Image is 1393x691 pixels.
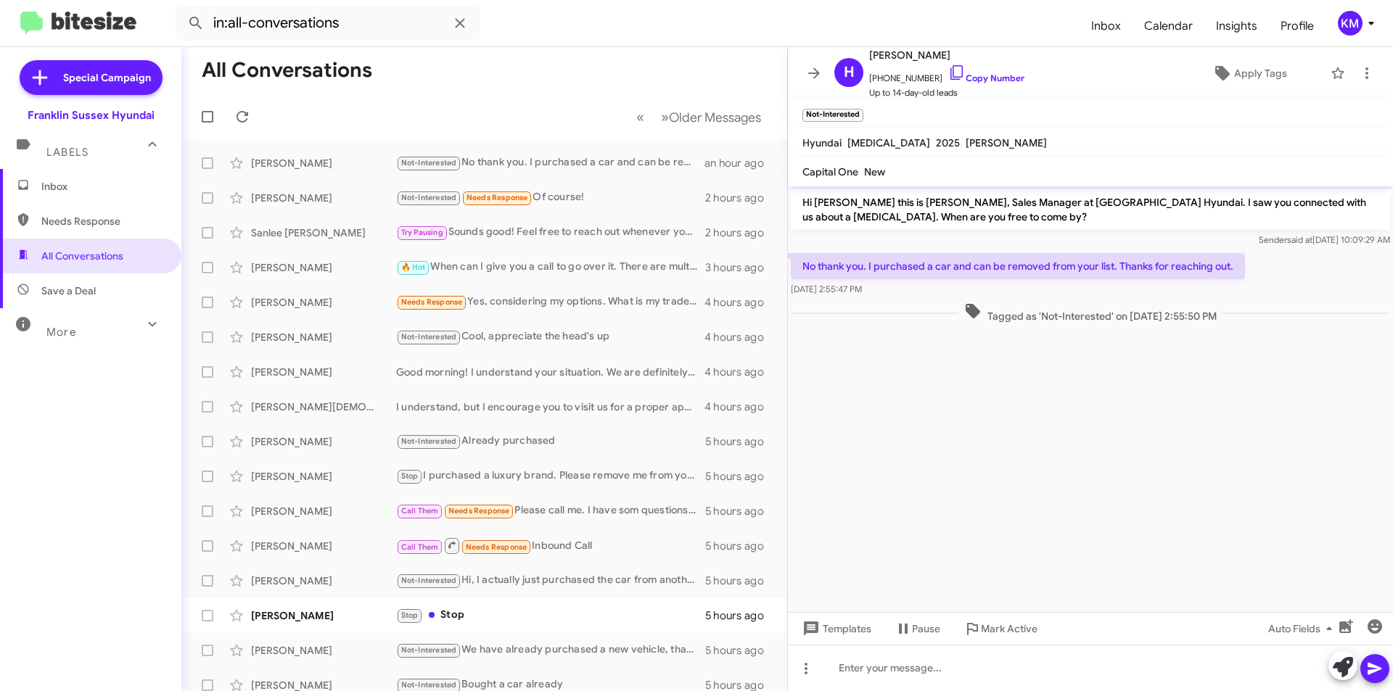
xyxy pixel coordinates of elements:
span: [DATE] 2:55:47 PM [791,284,862,294]
div: I understand, but I encourage you to visit us for a proper appraisal of your Elantra. It ensures ... [396,400,704,414]
div: Sounds good! Feel free to reach out whenever you're ready. Looking forward to hearing from you! [396,224,705,241]
button: Pause [883,616,952,642]
div: Already purchased [396,433,705,450]
span: Not-Interested [401,193,457,202]
div: I purchased a luxury brand. Please remove me from your call list. You had the chance to make a sa... [396,468,705,484]
div: 5 hours ago [705,434,776,449]
div: Stop [396,607,705,624]
button: Next [652,102,770,132]
nav: Page navigation example [628,102,770,132]
div: 2 hours ago [705,225,776,240]
div: [PERSON_NAME] [251,574,396,588]
span: [PERSON_NAME] [966,136,1047,149]
div: Cool, appreciate the head's up [396,328,704,345]
div: When can I give you a call to go over it. There are multiple programs available for it. I wouldn'... [396,259,705,276]
a: Inbox [1080,5,1133,47]
span: More [46,326,76,339]
span: Stop [401,611,419,620]
div: 5 hours ago [705,469,776,484]
span: Hyundai [802,136,842,149]
a: Calendar [1133,5,1204,47]
div: 5 hours ago [705,574,776,588]
div: 2 hours ago [705,191,776,205]
span: Tagged as 'Not-Interested' on [DATE] 2:55:50 PM [958,302,1223,323]
span: [MEDICAL_DATA] [847,136,930,149]
div: Please call me. I have som questions about trim levels. [396,502,705,519]
span: Needs Response [467,193,528,202]
span: [PHONE_NUMBER] [869,64,1024,86]
div: 5 hours ago [705,608,776,623]
span: Mark Active [981,616,1037,642]
span: Up to 14-day-old leads [869,86,1024,100]
span: Auto Fields [1268,616,1338,642]
div: Of course! [396,189,705,206]
span: Older Messages [669,109,761,125]
span: Needs Response [466,542,527,552]
div: [PERSON_NAME] [251,608,396,623]
div: No thank you. I purchased a car and can be removed from your list. Thanks for reaching out. [396,154,704,171]
span: H [844,61,855,84]
button: Mark Active [952,616,1049,642]
span: Labels [46,146,89,159]
span: Not-Interested [401,332,457,342]
a: Insights [1204,5,1269,47]
div: [PERSON_NAME][DEMOGRAPHIC_DATA] [251,400,396,414]
span: 2025 [936,136,960,149]
small: Not-Interested [802,109,863,122]
span: Needs Response [448,506,510,516]
span: Stop [401,471,419,481]
div: Inbound Call [396,537,705,555]
span: All Conversations [41,249,123,263]
span: Apply Tags [1234,60,1287,86]
span: said at [1287,234,1312,245]
span: Call Them [401,542,439,552]
div: [PERSON_NAME] [251,365,396,379]
button: Templates [788,616,883,642]
span: Not-Interested [401,158,457,167]
span: Not-Interested [401,645,457,655]
div: Yes, considering my options. What is my trade in value? [396,294,704,310]
span: Templates [800,616,871,642]
div: We have already purchased a new vehicle, thank you. [396,642,705,658]
span: Try Pausing [401,228,443,237]
div: 3 hours ago [705,260,776,275]
div: [PERSON_NAME] [251,260,396,275]
span: « [636,108,644,126]
div: 4 hours ago [704,400,776,414]
button: KM [1326,11,1377,36]
div: 4 hours ago [704,295,776,310]
p: Hi [PERSON_NAME] this is [PERSON_NAME], Sales Manager at [GEOGRAPHIC_DATA] Hyundai. I saw you con... [791,189,1390,230]
span: Save a Deal [41,284,96,298]
div: 5 hours ago [705,643,776,658]
div: Franklin Sussex Hyundai [28,108,155,123]
div: 5 hours ago [705,504,776,518]
span: Capital One [802,165,858,178]
span: Not-Interested [401,680,457,690]
div: [PERSON_NAME] [251,434,396,449]
span: Special Campaign [63,70,151,85]
div: 4 hours ago [704,330,776,344]
a: Copy Number [948,73,1024,83]
span: Needs Response [401,297,463,307]
span: New [864,165,885,178]
div: KM [1338,11,1363,36]
div: Good morning! I understand your situation. We are definitely interested in buying back your Kona.... [396,365,704,379]
span: » [661,108,669,126]
div: [PERSON_NAME] [251,643,396,658]
div: [PERSON_NAME] [251,191,396,205]
button: Auto Fields [1257,616,1349,642]
button: Apply Tags [1175,60,1323,86]
div: [PERSON_NAME] [251,330,396,344]
span: Not-Interested [401,436,457,446]
div: Hi, I actually just purchased the car from another dealer [396,572,705,589]
span: Needs Response [41,214,165,228]
h1: All Conversations [202,59,372,82]
div: an hour ago [704,156,776,170]
span: Not-Interested [401,576,457,585]
span: Call Them [401,506,439,516]
span: Sender [DATE] 10:09:29 AM [1259,234,1390,245]
div: [PERSON_NAME] [251,539,396,553]
span: Inbox [41,179,165,194]
button: Previous [628,102,653,132]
